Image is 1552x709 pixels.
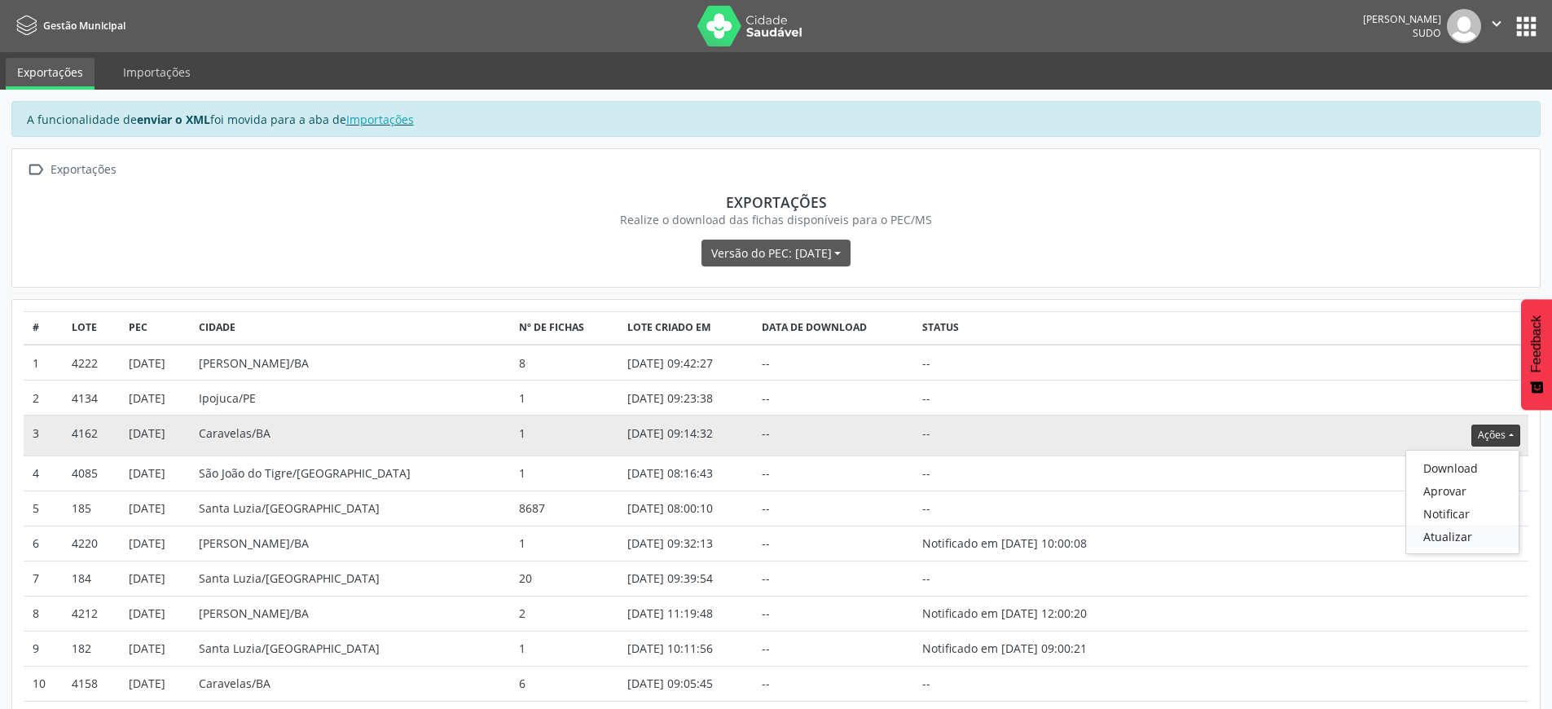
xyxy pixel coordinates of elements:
td: [DATE] [120,666,191,701]
td: [DATE] 11:19:48 [618,596,753,631]
img: img [1447,9,1481,43]
td: 4085 [64,456,121,491]
td: 2 [510,596,618,631]
a: Gestão Municipal [11,12,125,39]
td: 9 [24,631,64,666]
td: Caravelas/BA [191,666,511,701]
td: 1 [510,416,618,456]
td: [DATE] 09:39:54 [618,561,753,596]
td: -- [753,456,913,491]
td: -- [753,666,913,701]
div: Realize o download das fichas disponíveis para o PEC/MS [35,211,1517,228]
td: 6 [510,666,618,701]
td: [DATE] 08:16:43 [618,456,753,491]
td: [DATE] 09:05:45 [618,666,753,701]
td: [DATE] [120,631,191,666]
th: Actions [1152,311,1528,345]
a: Download [1406,456,1519,479]
div: Exportações [35,193,1517,211]
ul: Ações [1405,450,1519,554]
td: Notificado em [DATE] 09:00:21 [913,631,1152,666]
td: -- [753,381,913,416]
td: [DATE] 09:23:38 [618,381,753,416]
td: Notificado em [DATE] 10:00:08 [913,526,1152,561]
strong: enviar o XML [137,112,210,127]
div: A funcionalidade de foi movida para a aba de [11,101,1541,137]
td: 185 [64,491,121,526]
div: Exportações [47,158,119,182]
div: Lote [72,320,112,335]
td: -- [913,416,1152,456]
td: [DATE] [120,345,191,381]
td: -- [913,666,1152,701]
div: Data de download [762,320,905,335]
td: [DATE] [120,596,191,631]
td: São João do Tigre/[GEOGRAPHIC_DATA] [191,456,511,491]
td: [DATE] [120,381,191,416]
td: 8 [510,345,618,381]
td: -- [753,596,913,631]
td: 4222 [64,345,121,381]
td: -- [913,345,1152,381]
td: 4220 [64,526,121,561]
td: Ipojuca/PE [191,381,511,416]
td: -- [753,345,913,381]
a: Exportações [6,58,95,90]
td: -- [753,631,913,666]
td: [DATE] 08:00:10 [618,491,753,526]
td: -- [913,491,1152,526]
td: [DATE] 09:42:27 [618,345,753,381]
td: [DATE] 09:32:13 [618,526,753,561]
span: Feedback [1529,315,1544,372]
i:  [1488,15,1506,33]
td: 4162 [64,416,121,456]
td: 182 [64,631,121,666]
a: Importações [112,58,202,86]
td: 4158 [64,666,121,701]
div: # [33,320,55,335]
td: -- [913,381,1152,416]
td: 1 [510,456,618,491]
td: 4 [24,456,64,491]
button: Feedback - Mostrar pesquisa [1521,299,1552,410]
div: PEC [129,320,182,335]
a: Atualizar [1406,525,1519,548]
td: 1 [510,381,618,416]
td: Santa Luzia/[GEOGRAPHIC_DATA] [191,491,511,526]
td: 8 [24,596,64,631]
td: 10 [24,666,64,701]
td: [DATE] 09:14:32 [618,416,753,456]
div: Nº de fichas [519,320,610,335]
a:  Exportações [24,158,119,182]
div: Status [922,320,1144,335]
td: Caravelas/BA [191,416,511,456]
td: 1 [510,631,618,666]
td: Santa Luzia/[GEOGRAPHIC_DATA] [191,631,511,666]
td: [PERSON_NAME]/BA [191,596,511,631]
td: [PERSON_NAME]/BA [191,526,511,561]
td: -- [913,456,1152,491]
a: Importações [346,112,414,127]
td: 1 [510,526,618,561]
div: Lote criado em [627,320,745,335]
td: 184 [64,561,121,596]
button:  [1481,9,1512,43]
td: Notificado em [DATE] 12:00:20 [913,596,1152,631]
div: Cidade [199,320,502,335]
td: 5 [24,491,64,526]
td: 6 [24,526,64,561]
td: [PERSON_NAME]/BA [191,345,511,381]
div: [PERSON_NAME] [1363,12,1441,26]
td: [DATE] [120,456,191,491]
i:  [24,158,47,182]
button: Versão do PEC: [DATE] [701,240,851,267]
td: -- [753,491,913,526]
span: Sudo [1413,26,1441,40]
td: 20 [510,561,618,596]
td: 1 [24,345,64,381]
td: Santa Luzia/[GEOGRAPHIC_DATA] [191,561,511,596]
td: 4212 [64,596,121,631]
td: 7 [24,561,64,596]
a: Aprovar [1406,479,1519,502]
td: -- [913,561,1152,596]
